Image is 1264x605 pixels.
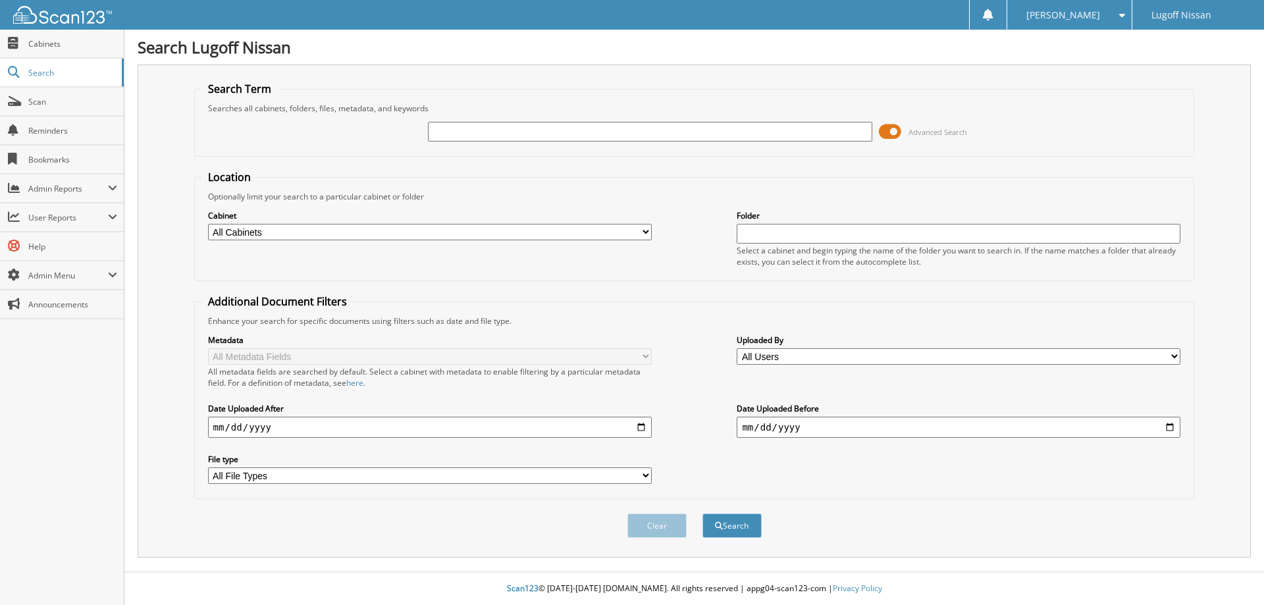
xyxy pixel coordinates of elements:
span: Help [28,241,117,252]
div: Optionally limit your search to a particular cabinet or folder [201,191,1188,202]
span: Scan [28,96,117,107]
div: Enhance your search for specific documents using filters such as date and file type. [201,315,1188,327]
a: here [346,377,363,388]
label: Cabinet [208,210,652,221]
span: Scan123 [507,583,539,594]
label: File type [208,454,652,465]
h1: Search Lugoff Nissan [138,36,1251,58]
span: Admin Menu [28,270,108,281]
span: Search [28,67,115,78]
span: User Reports [28,212,108,223]
div: All metadata fields are searched by default. Select a cabinet with metadata to enable filtering b... [208,366,652,388]
span: Admin Reports [28,183,108,194]
span: Reminders [28,125,117,136]
div: Select a cabinet and begin typing the name of the folder you want to search in. If the name match... [737,245,1180,267]
span: Advanced Search [908,127,967,137]
label: Folder [737,210,1180,221]
div: Searches all cabinets, folders, files, metadata, and keywords [201,103,1188,114]
span: Lugoff Nissan [1151,11,1211,19]
img: scan123-logo-white.svg [13,6,112,24]
legend: Search Term [201,82,278,96]
span: Cabinets [28,38,117,49]
legend: Location [201,170,257,184]
input: start [208,417,652,438]
span: [PERSON_NAME] [1026,11,1100,19]
span: Announcements [28,299,117,310]
label: Date Uploaded After [208,403,652,414]
span: Bookmarks [28,154,117,165]
button: Clear [627,513,687,538]
div: © [DATE]-[DATE] [DOMAIN_NAME]. All rights reserved | appg04-scan123-com | [124,573,1264,605]
input: end [737,417,1180,438]
a: Privacy Policy [833,583,882,594]
label: Uploaded By [737,334,1180,346]
label: Metadata [208,334,652,346]
label: Date Uploaded Before [737,403,1180,414]
button: Search [702,513,762,538]
legend: Additional Document Filters [201,294,354,309]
